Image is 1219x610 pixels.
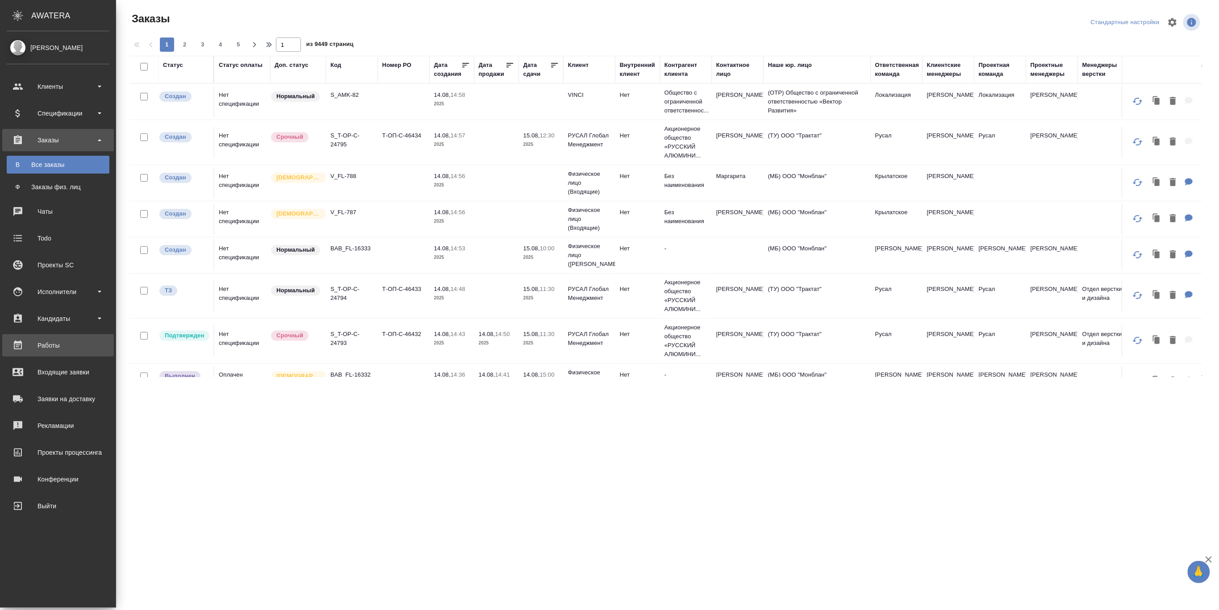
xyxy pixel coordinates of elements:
[330,91,373,100] p: S_AMK-82
[7,43,109,53] div: [PERSON_NAME]
[871,280,923,311] td: Русал
[382,61,411,70] div: Номер PO
[568,206,611,232] p: Физическое лицо (Входящие)
[664,278,707,314] p: Акционерное общество «РУССКИЙ АЛЮМИНИ...
[1026,240,1078,271] td: [PERSON_NAME]
[523,371,540,378] p: 14.08,
[523,286,540,292] p: 15.08,
[764,325,871,357] td: (ТУ) ООО "Трактат"
[1082,330,1125,348] p: Отдел верстки и дизайна
[270,244,321,256] div: Статус по умолчанию для стандартных заказов
[159,208,209,220] div: Выставляется автоматически при создании заказа
[214,366,270,397] td: Оплачен
[540,132,555,139] p: 12:30
[1183,14,1202,31] span: Посмотреть информацию
[129,12,170,26] span: Заказы
[1148,286,1165,305] button: Клонировать
[451,91,465,98] p: 14:58
[451,173,465,179] p: 14:56
[1127,208,1148,229] button: Обновить
[11,183,105,191] div: Заказы физ. лиц
[1127,370,1148,392] button: Обновить
[276,133,303,141] p: Срочный
[1165,210,1181,228] button: Удалить
[7,392,109,406] div: Заявки на доставку
[568,170,611,196] p: Физическое лицо (Входящие)
[7,312,109,325] div: Кандидаты
[523,245,540,252] p: 15.08,
[178,40,192,49] span: 2
[159,330,209,342] div: Выставляет КМ после уточнения всех необходимых деталей и получения согласия клиента на запуск. С ...
[1127,330,1148,351] button: Обновить
[270,172,321,184] div: Выставляется автоматически для первых 3 заказов нового контактного лица. Особое внимание
[1148,133,1165,151] button: Клонировать
[1089,16,1162,29] div: split button
[540,371,555,378] p: 15:00
[219,61,263,70] div: Статус оплаты
[7,473,109,486] div: Конференции
[330,131,373,149] p: S_T-OP-C-24795
[159,285,209,297] div: Выставляет КМ при отправке заказа на расчет верстке (для тикета) или для уточнения сроков на прои...
[1026,86,1078,117] td: [PERSON_NAME]
[664,244,707,253] p: -
[1082,61,1125,79] div: Менеджеры верстки
[620,91,655,100] p: Нет
[664,88,707,115] p: Общество с ограниченной ответственнос...
[523,253,559,262] p: 2025
[664,124,707,160] p: Акционерное общество «РУССКИЙ АЛЮМИНИ...
[7,285,109,299] div: Исполнители
[568,131,611,149] p: РУСАЛ Глобал Менеджмент
[434,91,451,98] p: 14.08,
[330,61,341,70] div: Код
[1082,285,1125,303] p: Отдел верстки и дизайна
[664,323,707,359] p: Акционерное общество «РУССКИЙ АЛЮМИНИ...
[7,419,109,432] div: Рекламации
[270,208,321,220] div: Выставляется автоматически для первых 3 заказов нового контактного лица. Особое внимание
[165,286,172,295] p: ТЗ
[451,286,465,292] p: 14:48
[434,286,451,292] p: 14.08,
[7,258,109,272] div: Проекты SC
[2,361,114,383] a: Входящие заявки
[1127,285,1148,306] button: Обновить
[923,280,974,311] td: [PERSON_NAME]
[165,245,186,254] p: Создан
[871,366,923,397] td: [PERSON_NAME]
[974,366,1026,397] td: [PERSON_NAME]
[163,61,183,70] div: Статус
[214,86,270,117] td: Нет спецификации
[1165,372,1181,390] button: Удалить
[923,167,974,199] td: [PERSON_NAME]
[270,285,321,297] div: Статус по умолчанию для стандартных заказов
[159,244,209,256] div: Выставляется автоматически при создании заказа
[620,370,655,379] p: Нет
[764,84,871,120] td: (OTP) Общество с ограниченной ответственностью «Вектор Развития»
[2,468,114,490] a: Конференции
[1191,563,1206,581] span: 🙏
[620,172,655,181] p: Нет
[1165,332,1181,350] button: Удалить
[231,40,246,49] span: 5
[716,61,759,79] div: Контактное лицо
[330,330,373,348] p: S_T-OP-C-24793
[1165,92,1181,111] button: Удалить
[923,127,974,158] td: [PERSON_NAME]
[434,253,470,262] p: 2025
[214,203,270,235] td: Нет спецификации
[165,133,186,141] p: Создан
[974,325,1026,357] td: Русал
[923,240,974,271] td: [PERSON_NAME]
[871,325,923,357] td: Русал
[434,61,461,79] div: Дата создания
[196,40,210,49] span: 3
[974,240,1026,271] td: [PERSON_NAME]
[178,37,192,52] button: 2
[276,286,315,295] p: Нормальный
[378,325,430,357] td: Т-ОП-С-46432
[276,372,321,381] p: [DEMOGRAPHIC_DATA]
[1127,91,1148,112] button: Обновить
[276,173,321,182] p: [DEMOGRAPHIC_DATA]
[923,203,974,235] td: [PERSON_NAME]
[11,160,105,169] div: Все заказы
[712,280,764,311] td: [PERSON_NAME]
